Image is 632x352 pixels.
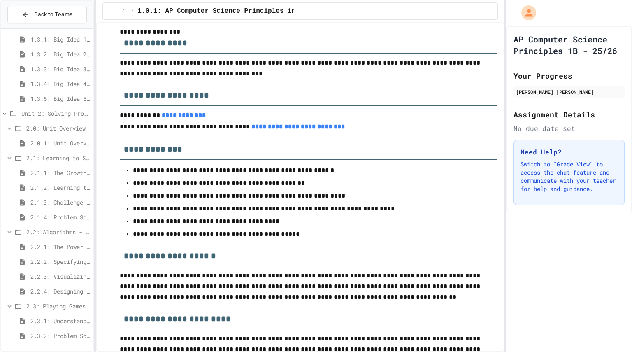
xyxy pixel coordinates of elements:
[122,8,125,14] span: /
[26,302,90,310] span: 2.3: Playing Games
[26,228,90,236] span: 2.2: Algorithms - from Pseudocode to Flowcharts
[30,287,90,296] span: 2.2.4: Designing Flowcharts
[30,139,90,147] span: 2.0.1: Unit Overview
[109,8,118,14] span: ...
[513,33,625,56] h1: AP Computer Science Principles 1B - 25/26
[30,272,90,281] span: 2.2.3: Visualizing Logic with Flowcharts
[513,70,625,82] h2: Your Progress
[30,257,90,266] span: 2.2.2: Specifying Ideas with Pseudocode
[516,88,622,96] div: [PERSON_NAME] [PERSON_NAME]
[21,109,90,118] span: Unit 2: Solving Problems in Computer Science
[520,147,618,157] h3: Need Help?
[30,183,90,192] span: 2.1.2: Learning to Solve Hard Problems
[513,3,538,22] div: My Account
[7,6,87,23] button: Back to Teams
[30,79,90,88] span: 1.3.4: Big Idea 4 - Computing Systems and Networks
[30,65,90,73] span: 1.3.3: Big Idea 3 - Algorithms and Programming
[30,331,90,340] span: 2.3.2: Problem Solving Reflection
[30,94,90,103] span: 1.3.5: Big Idea 5 - Impact of Computing
[26,154,90,162] span: 2.1: Learning to Solve Hard Problems
[513,124,625,133] div: No due date set
[26,124,90,133] span: 2.0: Unit Overview
[30,242,90,251] span: 2.2.1: The Power of Algorithms
[520,160,618,193] p: Switch to "Grade View" to access the chat feature and communicate with your teacher for help and ...
[30,213,90,221] span: 2.1.4: Problem Solving Practice
[30,168,90,177] span: 2.1.1: The Growth Mindset
[30,317,90,325] span: 2.3.1: Understanding Games with Flowcharts
[513,109,625,120] h2: Assignment Details
[131,8,134,14] span: /
[30,35,90,44] span: 1.3.1: Big Idea 1 - Creative Development
[30,50,90,58] span: 1.3.2: Big Idea 2 - Data
[34,10,72,19] span: Back to Teams
[137,6,386,16] span: 1.0.1: AP Computer Science Principles in Python Course Syllabus
[30,198,90,207] span: 2.1.3: Challenge Problem - The Bridge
